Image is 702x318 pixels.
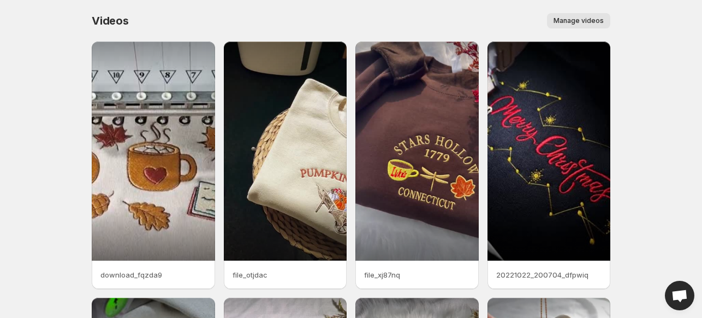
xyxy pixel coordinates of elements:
span: Manage videos [554,16,604,25]
p: download_fqzda9 [100,269,206,280]
p: file_xj87nq [364,269,470,280]
button: Manage videos [547,13,610,28]
p: file_otjdac [233,269,338,280]
div: Open chat [665,281,694,310]
p: 20221022_200704_dfpwiq [496,269,602,280]
span: Videos [92,14,129,27]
